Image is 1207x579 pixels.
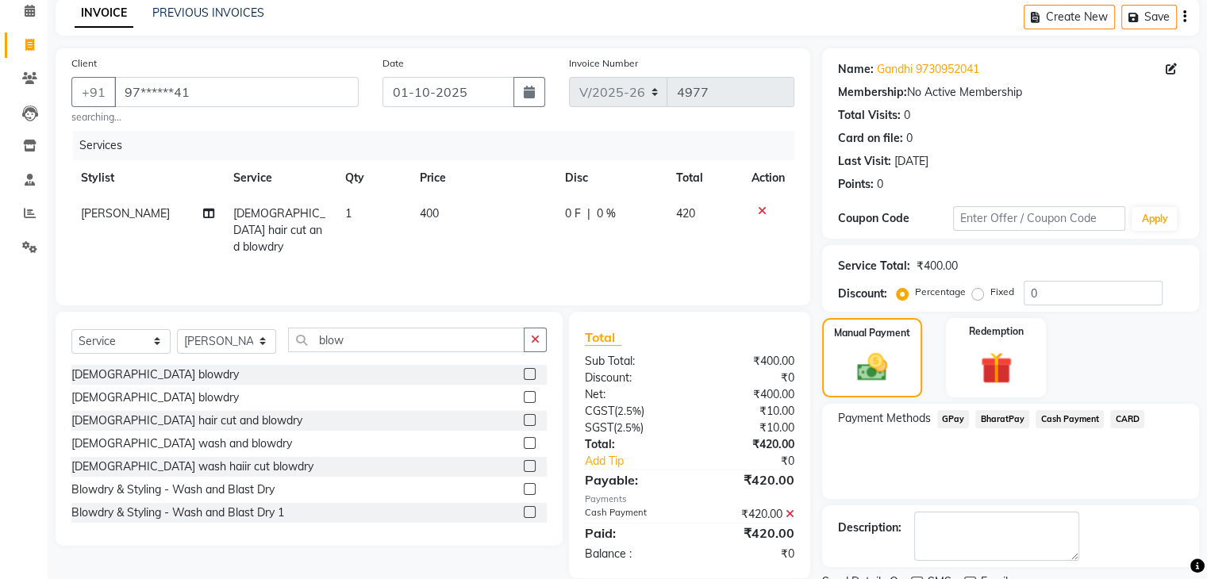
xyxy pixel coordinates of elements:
div: ₹420.00 [690,523,806,543]
button: Create New [1024,5,1115,29]
th: Stylist [71,160,224,196]
div: [DATE] [894,153,928,170]
div: Balance : [573,546,690,562]
div: Points: [838,176,874,193]
span: [PERSON_NAME] [81,206,170,220]
div: [DEMOGRAPHIC_DATA] wash and blowdry [71,435,292,452]
th: Price [410,160,555,196]
th: Action [742,160,794,196]
label: Invoice Number [569,56,638,71]
div: Paid: [573,523,690,543]
div: Blowdry & Styling - Wash and Blast Dry 1 [71,504,284,521]
div: Discount: [838,286,887,302]
div: 0 [906,130,913,147]
label: Date [382,56,404,71]
img: _cash.svg [848,350,897,385]
div: Card on file: [838,130,903,147]
span: 420 [676,206,695,220]
div: ₹420.00 [690,436,806,453]
div: ₹0 [709,453,805,470]
button: +91 [71,77,116,107]
span: 0 % [597,205,616,222]
div: ₹10.00 [690,420,806,436]
span: | [587,205,590,222]
a: Gandhi 9730952041 [877,61,979,78]
input: Search or Scan [288,328,525,352]
div: ( ) [573,420,690,436]
div: ₹420.00 [690,470,806,489]
div: Description: [838,520,901,536]
label: Fixed [990,285,1014,299]
span: 2.5% [617,405,641,417]
span: CGST [585,404,614,418]
th: Qty [336,160,410,196]
span: 2.5% [617,421,640,434]
span: CARD [1110,410,1144,428]
div: 0 [904,107,910,124]
th: Disc [555,160,667,196]
button: Save [1121,5,1177,29]
div: [DEMOGRAPHIC_DATA] blowdry [71,366,239,383]
span: 400 [420,206,439,220]
div: 0 [877,176,883,193]
div: ₹0 [690,370,806,386]
span: [DEMOGRAPHIC_DATA] hair cut and blowdry [233,206,325,254]
input: Search by Name/Mobile/Email/Code [114,77,359,107]
div: Total: [573,436,690,453]
span: SGST [585,420,613,435]
span: Cash Payment [1036,410,1104,428]
div: [DEMOGRAPHIC_DATA] wash haiir cut blowdry [71,458,313,475]
div: No Active Membership [838,84,1183,101]
button: Apply [1132,207,1177,231]
div: Payments [585,493,794,506]
div: Discount: [573,370,690,386]
div: Name: [838,61,874,78]
span: BharatPay [975,410,1029,428]
th: Service [224,160,336,196]
div: Services [73,131,806,160]
div: Blowdry & Styling - Wash and Blast Dry [71,481,275,498]
span: 0 F [565,205,581,222]
span: GPay [937,410,970,428]
div: Total Visits: [838,107,901,124]
label: Manual Payment [834,326,910,340]
div: Payable: [573,470,690,489]
span: Total [585,329,621,346]
label: Percentage [915,285,966,299]
input: Enter Offer / Coupon Code [953,206,1126,231]
div: ₹400.00 [690,386,806,403]
div: ₹0 [690,546,806,562]
a: Add Tip [573,453,709,470]
div: Sub Total: [573,353,690,370]
div: [DEMOGRAPHIC_DATA] blowdry [71,389,239,406]
label: Client [71,56,97,71]
div: ₹420.00 [690,506,806,523]
th: Total [667,160,742,196]
label: Redemption [969,324,1024,339]
div: Service Total: [838,258,910,274]
div: Cash Payment [573,506,690,523]
div: Net: [573,386,690,403]
div: ₹400.00 [917,258,958,274]
small: searching... [71,110,359,125]
div: Coupon Code [838,210,953,227]
img: _gift.svg [971,348,1022,388]
span: 1 [345,206,352,220]
a: PREVIOUS INVOICES [152,6,264,20]
div: Membership: [838,84,907,101]
div: ( ) [573,403,690,420]
span: Payment Methods [838,410,931,427]
div: ₹10.00 [690,403,806,420]
div: ₹400.00 [690,353,806,370]
div: [DEMOGRAPHIC_DATA] hair cut and blowdry [71,412,302,429]
div: Last Visit: [838,153,891,170]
